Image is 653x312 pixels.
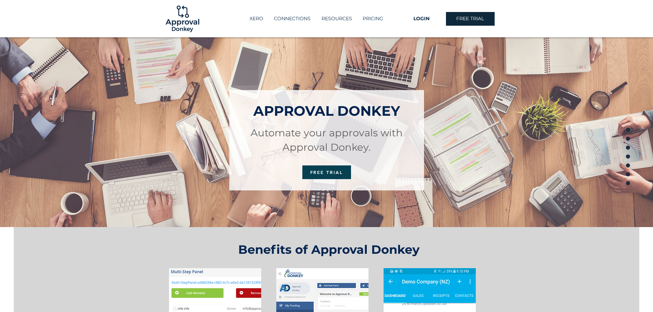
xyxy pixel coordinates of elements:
[244,13,268,24] a: XERO
[456,15,484,22] span: FREE TRIAL
[413,15,430,22] span: LOGIN
[357,13,389,24] a: PRICING
[268,13,316,24] a: CONNECTIONS
[397,12,446,26] a: LOGIN
[302,165,351,179] a: FREE TRIAL
[238,242,420,257] span: Benefits of Approval Donkey
[253,102,400,119] span: APPROVAL DONKEY
[318,13,355,24] p: RESOURCES
[310,170,343,175] span: FREE TRIAL
[316,13,357,24] div: RESOURCES
[446,12,495,26] a: FREE TRIAL
[359,13,387,24] p: PRICING
[246,13,267,24] p: XERO
[235,13,397,24] nav: Site
[623,125,633,187] nav: Page
[270,13,314,24] p: CONNECTIONS
[251,127,403,153] span: Automate your approvals with Approval Donkey.
[164,0,201,37] img: Logo-01.png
